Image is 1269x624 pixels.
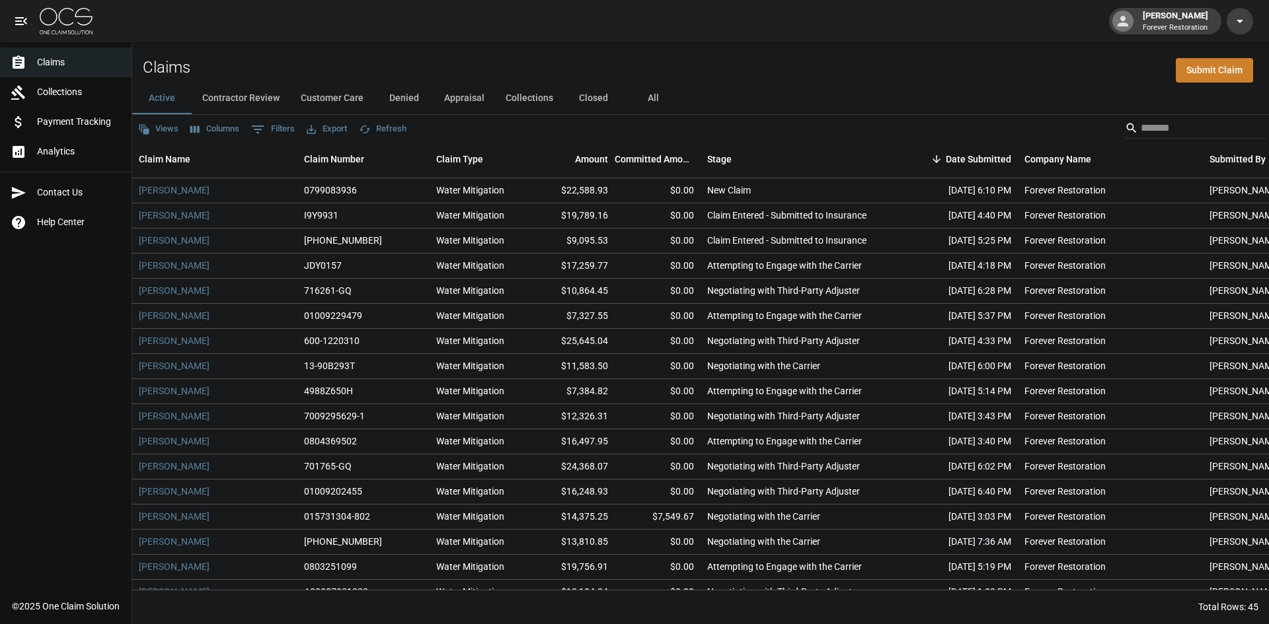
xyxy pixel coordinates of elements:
div: 0799083936 [304,184,357,197]
div: $0.00 [615,279,701,304]
a: [PERSON_NAME] [139,334,210,347]
div: Attempting to Engage with the Carrier [707,434,862,448]
div: $7,384.82 [529,379,615,404]
button: All [623,83,683,114]
div: Forever Restoration [1024,284,1106,297]
div: $0.00 [615,479,701,504]
div: Forever Restoration [1024,334,1106,347]
div: 01-009-257879 [304,234,382,247]
div: Claim Name [139,141,190,178]
div: $0.00 [615,203,701,228]
a: [PERSON_NAME] [139,259,210,272]
div: Date Submitted [946,141,1011,178]
div: Negotiating with Third-Party Adjuster [707,485,860,498]
div: Amount [575,141,608,178]
div: $0.00 [615,404,701,429]
div: [PERSON_NAME] [1137,9,1213,33]
span: Analytics [37,145,121,158]
div: Water Mitigation [436,460,504,473]
div: $14,375.25 [529,504,615,530]
div: Claim Entered - Submitted to Insurance [707,234,866,247]
div: Date Submitted [899,141,1018,178]
div: 600-1220310 [304,334,360,347]
a: [PERSON_NAME] [139,234,210,247]
div: Water Mitigation [436,309,504,322]
div: 0803251099 [304,560,357,573]
div: © 2025 One Claim Solution [12,600,120,613]
div: Forever Restoration [1024,535,1106,548]
button: Select columns [187,119,243,139]
div: I9Y9931 [304,209,338,222]
div: Negotiating with the Carrier [707,510,820,523]
span: Help Center [37,215,121,229]
a: [PERSON_NAME] [139,460,210,473]
div: Negotiating with the Carrier [707,535,820,548]
div: [DATE] 6:00 PM [899,354,1018,379]
p: Forever Restoration [1143,22,1208,34]
div: Forever Restoration [1024,409,1106,423]
div: $9,095.53 [529,228,615,254]
div: Forever Restoration [1024,309,1106,322]
div: Total Rows: 45 [1198,600,1258,613]
div: Submitted By [1210,141,1266,178]
div: Claim Entered - Submitted to Insurance [707,209,866,222]
button: Collections [495,83,564,114]
a: [PERSON_NAME] [139,560,210,573]
div: $0.00 [615,304,701,329]
div: [DATE] 3:40 PM [899,429,1018,454]
div: Water Mitigation [436,209,504,222]
span: Contact Us [37,186,121,199]
div: $12,326.31 [529,404,615,429]
div: 7009295629-1 [304,409,365,423]
div: [DATE] 3:03 PM [899,504,1018,530]
div: Forever Restoration [1024,259,1106,272]
div: Water Mitigation [436,334,504,347]
h2: Claims [143,58,190,77]
div: Water Mitigation [436,510,504,523]
div: Committed Amount [615,141,701,178]
a: [PERSON_NAME] [139,209,210,222]
div: Forever Restoration [1024,434,1106,448]
div: 716261-GQ [304,284,352,297]
div: Forever Restoration [1024,184,1106,197]
a: [PERSON_NAME] [139,284,210,297]
button: Export [303,119,350,139]
div: $0.00 [615,354,701,379]
div: $0.00 [615,329,701,354]
div: $0.00 [615,454,701,479]
button: Views [135,119,182,139]
div: $16,248.93 [529,479,615,504]
div: Stage [701,141,899,178]
div: JDY0157 [304,259,342,272]
button: Denied [374,83,434,114]
div: Water Mitigation [436,234,504,247]
div: Negotiating with Third-Party Adjuster [707,334,860,347]
span: Payment Tracking [37,115,121,129]
div: $0.00 [615,429,701,454]
div: [DATE] 6:10 PM [899,178,1018,203]
a: [PERSON_NAME] [139,384,210,398]
div: 4988Z650H [304,384,353,398]
a: [PERSON_NAME] [139,359,210,372]
div: Claim Number [304,141,364,178]
div: Water Mitigation [436,585,504,598]
div: Water Mitigation [436,359,504,372]
div: $24,368.07 [529,454,615,479]
a: [PERSON_NAME] [139,535,210,548]
div: Committed Amount [615,141,694,178]
button: open drawer [8,8,34,34]
div: Negotiating with the Carrier [707,359,820,372]
div: $0.00 [615,555,701,580]
div: $13,810.85 [529,530,615,555]
button: Sort [927,150,946,168]
a: [PERSON_NAME] [139,485,210,498]
button: Active [132,83,192,114]
button: Contractor Review [192,83,290,114]
button: Closed [564,83,623,114]
div: Forever Restoration [1024,359,1106,372]
div: Water Mitigation [436,434,504,448]
button: Refresh [356,119,410,139]
div: [DATE] 5:14 PM [899,379,1018,404]
div: Forever Restoration [1024,585,1106,598]
div: 01009229479 [304,309,362,322]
